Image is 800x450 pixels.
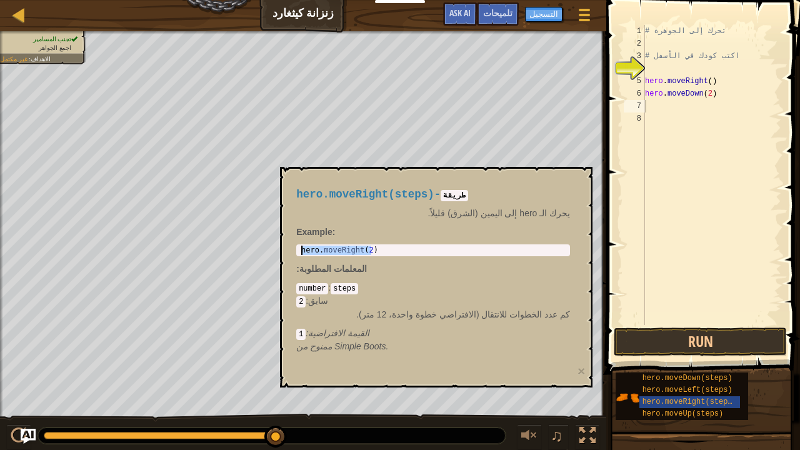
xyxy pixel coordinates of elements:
div: 1 [624,25,645,37]
code: 2 [296,296,306,307]
span: : [328,282,331,292]
span: : [306,296,308,306]
button: التسجيل [525,7,562,22]
span: hero.moveRight(steps) [296,188,434,201]
button: ♫ [548,424,569,450]
button: إظهار قائمة اللعبة [569,2,600,32]
span: ممنوح من [296,341,334,351]
button: تعديل الصوت [517,424,542,450]
span: سابق [308,296,328,306]
p: يحرك الـ hero إلى اليمين (الشرق) قليلاً. [296,207,570,219]
span: الاهداف [31,56,50,62]
span: Ask AI [449,7,471,19]
img: portrait.png [616,386,639,409]
code: number [296,283,328,294]
span: hero.moveUp(steps) [642,409,724,418]
span: : [27,56,30,62]
div: 4 [624,62,645,75]
strong: : [296,227,335,237]
em: Simple Boots. [296,341,388,351]
div: 3 [624,50,645,62]
span: hero.moveLeft(steps) [642,386,732,394]
p: كم عدد الخطوات للانتقال (الافتراضي خطوة واحدة، 12 متر). [296,308,570,321]
div: 2 [624,37,645,50]
span: اجمع الجواهر [39,44,71,51]
button: Ask AI [21,429,36,444]
div: 7 [624,100,645,112]
span: hero.moveRight(steps) [642,397,737,406]
span: تلميحات [483,7,512,19]
button: Ask AI [443,2,477,26]
span: : [306,328,308,338]
code: طريقة [441,190,468,201]
button: تبديل الشاشة الكاملة [575,424,600,450]
code: 1 [296,329,306,340]
div: 5 [624,75,645,87]
span: hero.moveDown(steps) [642,374,732,382]
button: Run [614,327,787,356]
div: 8 [624,112,645,125]
span: المعلمات المطلوبة [299,264,367,274]
span: القيمة الافتراضية [308,328,369,338]
button: × [577,364,585,377]
span: : [296,264,299,274]
code: steps [331,283,358,294]
button: Ctrl + P: Pause [6,424,31,450]
span: Example [296,227,332,237]
span: ♫ [551,426,563,445]
h4: - [296,189,570,201]
span: تجنب المسامير [33,36,71,42]
div: 6 [624,87,645,100]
